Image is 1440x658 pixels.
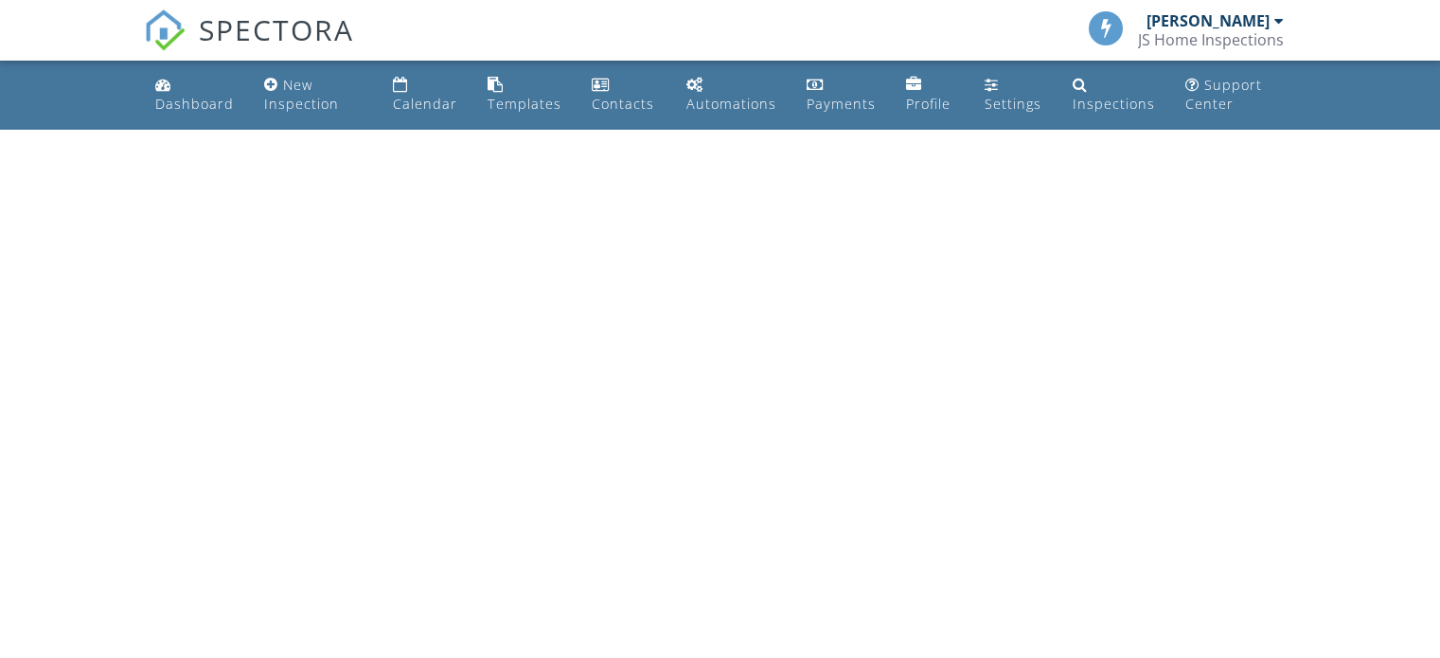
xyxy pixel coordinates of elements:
a: Company Profile [898,68,962,122]
a: Contacts [584,68,664,122]
a: Dashboard [148,68,241,122]
a: Payments [799,68,883,122]
a: Inspections [1065,68,1163,122]
a: Support Center [1178,68,1292,122]
div: Dashboard [155,95,234,113]
a: SPECTORA [144,26,354,65]
div: Settings [985,95,1041,113]
div: JS Home Inspections [1138,30,1284,49]
div: Templates [488,95,561,113]
div: Profile [906,95,951,113]
div: Inspections [1073,95,1155,113]
div: New Inspection [264,76,339,113]
a: Settings [977,68,1049,122]
div: Calendar [393,95,457,113]
div: Support Center [1185,76,1262,113]
a: Automations (Basic) [679,68,784,122]
div: Payments [807,95,876,113]
a: Templates [480,68,569,122]
div: Automations [686,95,776,113]
div: [PERSON_NAME] [1147,11,1270,30]
a: New Inspection [257,68,370,122]
div: Contacts [592,95,654,113]
span: SPECTORA [199,9,354,49]
img: The Best Home Inspection Software - Spectora [144,9,186,51]
a: Calendar [385,68,465,122]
